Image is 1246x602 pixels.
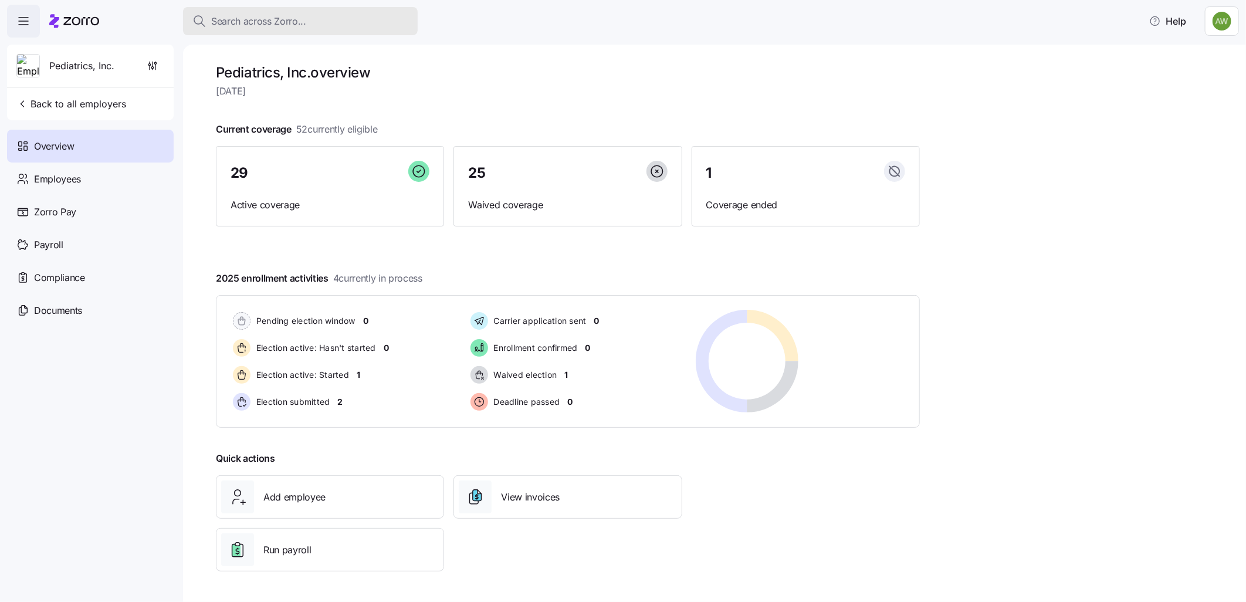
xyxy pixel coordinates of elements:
[7,228,174,261] a: Payroll
[12,92,131,116] button: Back to all employers
[34,139,74,154] span: Overview
[567,396,573,408] span: 0
[7,163,174,195] a: Employees
[34,270,85,285] span: Compliance
[34,238,63,252] span: Payroll
[216,271,422,286] span: 2025 enrollment activities
[706,198,905,212] span: Coverage ended
[490,369,557,381] span: Waived election
[7,130,174,163] a: Overview
[585,342,591,354] span: 0
[211,14,306,29] span: Search across Zorro...
[7,261,174,294] a: Compliance
[231,198,429,212] span: Active coverage
[384,342,389,354] span: 0
[468,198,667,212] span: Waived coverage
[706,166,712,180] span: 1
[253,369,349,381] span: Election active: Started
[253,342,376,354] span: Election active: Hasn't started
[490,342,578,354] span: Enrollment confirmed
[564,369,568,381] span: 1
[363,315,368,327] span: 0
[296,122,378,137] span: 52 currently eligible
[34,172,81,187] span: Employees
[333,271,422,286] span: 4 currently in process
[7,294,174,327] a: Documents
[17,55,39,78] img: Employer logo
[338,396,343,408] span: 2
[594,315,600,327] span: 0
[490,396,560,408] span: Deadline passed
[34,205,76,219] span: Zorro Pay
[183,7,418,35] button: Search across Zorro...
[216,122,378,137] span: Current coverage
[253,315,355,327] span: Pending election window
[216,63,920,82] h1: Pediatrics, Inc. overview
[468,166,485,180] span: 25
[1213,12,1231,31] img: 187a7125535df60c6aafd4bbd4ff0edb
[490,315,587,327] span: Carrier application sent
[7,195,174,228] a: Zorro Pay
[263,490,326,505] span: Add employee
[357,369,360,381] span: 1
[216,451,275,466] span: Quick actions
[34,303,82,318] span: Documents
[16,97,126,111] span: Back to all employers
[49,59,114,73] span: Pediatrics, Inc.
[501,490,560,505] span: View invoices
[231,166,248,180] span: 29
[253,396,330,408] span: Election submitted
[1140,9,1196,33] button: Help
[216,84,920,99] span: [DATE]
[1149,14,1186,28] span: Help
[263,543,311,557] span: Run payroll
